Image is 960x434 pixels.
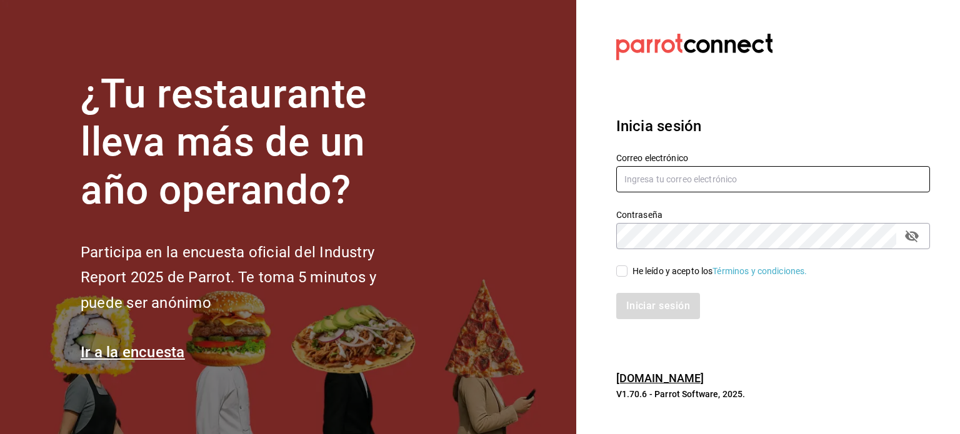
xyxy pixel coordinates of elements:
label: Contraseña [616,210,930,219]
a: [DOMAIN_NAME] [616,372,704,385]
button: passwordField [901,225,922,247]
a: Ir a la encuesta [81,343,185,361]
h2: Participa en la encuesta oficial del Industry Report 2025 de Parrot. Te toma 5 minutos y puede se... [81,240,418,316]
div: He leído y acepto los [632,265,807,278]
p: V1.70.6 - Parrot Software, 2025. [616,388,930,400]
h1: ¿Tu restaurante lleva más de un año operando? [81,71,418,214]
input: Ingresa tu correo electrónico [616,166,930,192]
label: Correo electrónico [616,154,930,162]
h3: Inicia sesión [616,115,930,137]
a: Términos y condiciones. [712,266,807,276]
